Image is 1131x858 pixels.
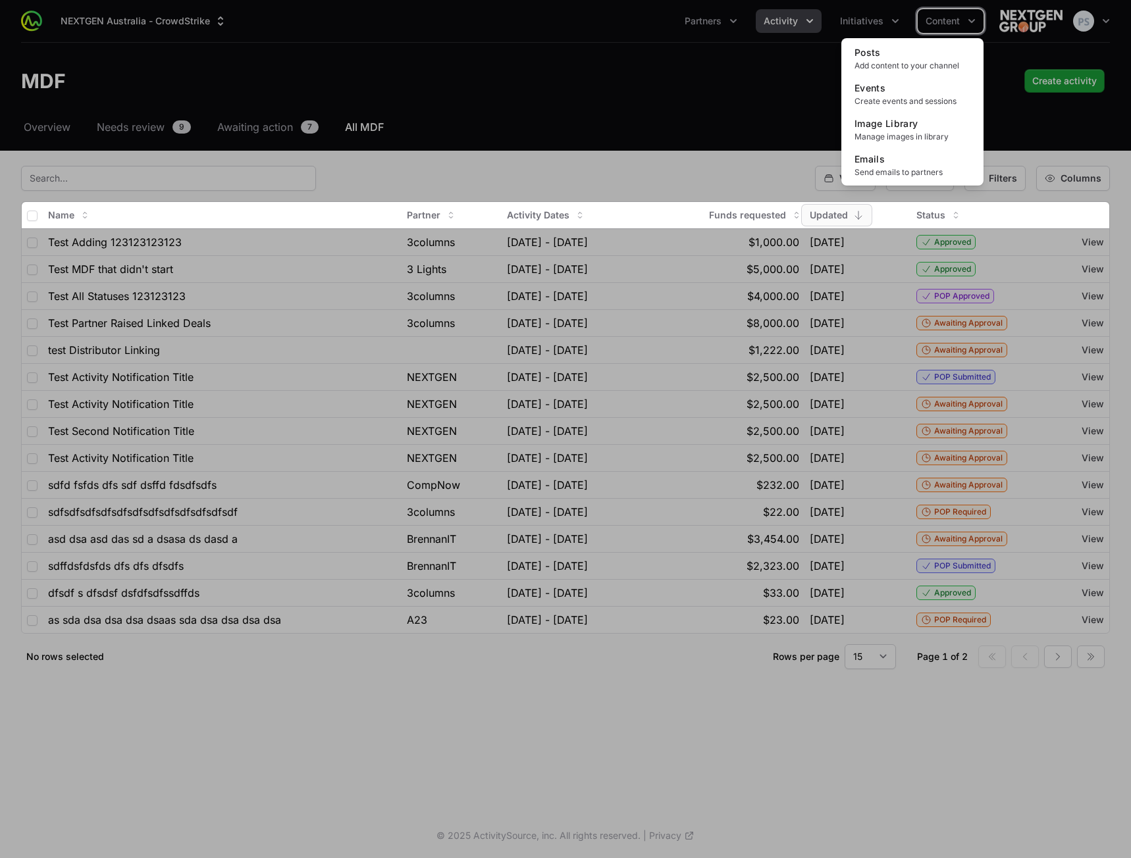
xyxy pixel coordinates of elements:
[844,76,981,112] a: EventsCreate events and sessions
[855,61,970,71] span: Add content to your channel
[855,118,918,129] span: Image Library
[918,9,984,33] div: Content menu
[908,205,969,226] button: Status
[844,147,981,183] a: EmailsSend emails to partners
[810,209,848,222] span: Updated
[40,205,98,226] button: Name
[855,96,970,107] span: Create events and sessions
[802,205,872,226] button: Updated
[399,205,464,226] button: Partner
[844,112,981,147] a: Image LibraryManage images in library
[42,9,984,33] div: Main navigation
[855,167,970,178] span: Send emails to partners
[855,82,885,93] span: Events
[507,209,569,222] span: Activity Dates
[48,209,74,222] span: Name
[407,209,440,222] span: Partner
[844,41,981,76] a: PostsAdd content to your channel
[855,153,885,164] span: Emails
[855,47,881,58] span: Posts
[701,205,810,226] button: Funds requested
[916,209,945,222] span: Status
[855,132,970,142] span: Manage images in library
[499,205,593,226] button: Activity Dates
[709,209,786,222] span: Funds requested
